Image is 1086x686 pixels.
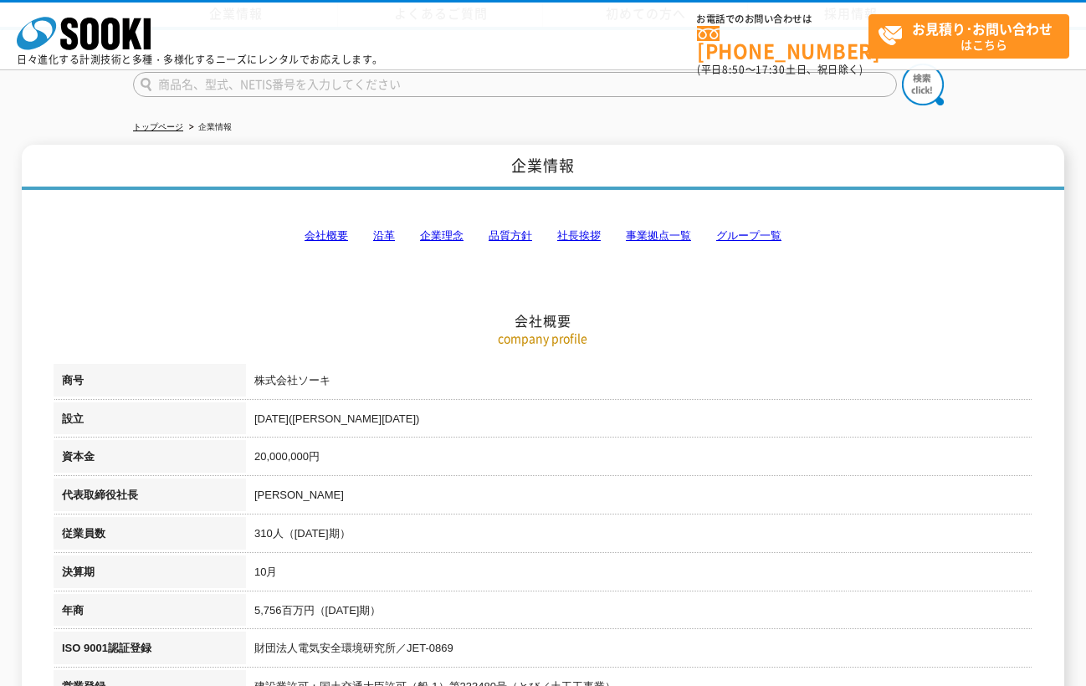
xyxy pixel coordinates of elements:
a: 沿革 [373,229,395,242]
a: 会社概要 [305,229,348,242]
a: トップページ [133,122,183,131]
a: 事業拠点一覧 [626,229,691,242]
th: 商号 [54,364,246,402]
strong: お見積り･お問い合わせ [912,18,1053,38]
h1: 企業情報 [22,145,1064,191]
th: 設立 [54,402,246,441]
th: 資本金 [54,440,246,479]
th: 決算期 [54,555,246,594]
h2: 会社概要 [54,145,1032,330]
input: 商品名、型式、NETIS番号を入力してください [133,72,897,97]
a: グループ一覧 [716,229,781,242]
a: [PHONE_NUMBER] [697,26,868,60]
td: [PERSON_NAME] [246,479,1032,517]
span: 8:50 [722,62,745,77]
td: 20,000,000円 [246,440,1032,479]
a: 社長挨拶 [557,229,601,242]
th: 年商 [54,594,246,632]
a: お見積り･お問い合わせはこちら [868,14,1069,59]
span: (平日 ～ 土日、祝日除く) [697,62,863,77]
a: 企業理念 [420,229,464,242]
td: 310人（[DATE]期） [246,517,1032,555]
th: 従業員数 [54,517,246,555]
td: 財団法人電気安全環境研究所／JET-0869 [246,632,1032,670]
p: company profile [54,330,1032,347]
th: ISO 9001認証登録 [54,632,246,670]
td: 5,756百万円（[DATE]期） [246,594,1032,632]
span: お電話でのお問い合わせは [697,14,868,24]
td: [DATE]([PERSON_NAME][DATE]) [246,402,1032,441]
img: btn_search.png [902,64,944,105]
td: 株式会社ソーキ [246,364,1032,402]
p: 日々進化する計測技術と多種・多様化するニーズにレンタルでお応えします。 [17,54,383,64]
span: はこちら [878,15,1068,57]
th: 代表取締役社長 [54,479,246,517]
td: 10月 [246,555,1032,594]
span: 17:30 [756,62,786,77]
a: 品質方針 [489,229,532,242]
li: 企業情報 [186,119,232,136]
